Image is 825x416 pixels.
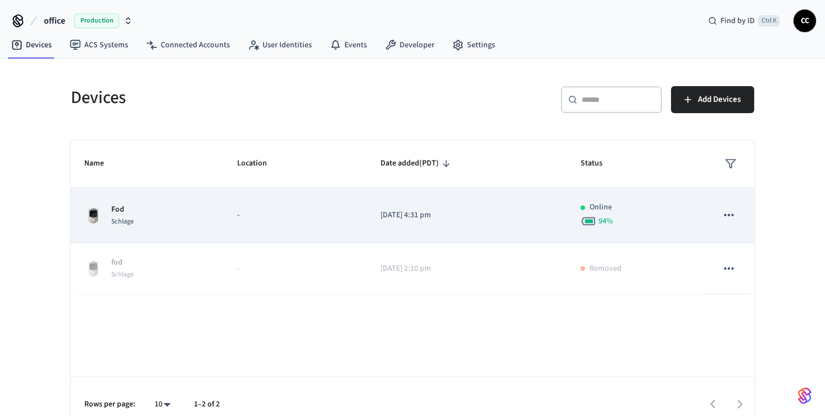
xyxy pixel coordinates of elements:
[61,35,137,55] a: ACS Systems
[443,35,504,55] a: Settings
[376,35,443,55] a: Developer
[720,15,755,26] span: Find by ID
[137,35,239,55] a: Connected Accounts
[111,217,134,226] span: Schlage
[84,260,102,278] img: Schlage Sense Smart Deadbolt with Camelot Trim, Front
[71,140,754,294] table: sticky table
[380,263,554,275] p: [DATE] 2:10 pm
[84,207,102,225] img: Schlage Sense Smart Deadbolt with Camelot Trim, Front
[699,11,789,31] div: Find by IDCtrl K
[74,14,119,28] span: Production
[111,257,134,269] p: fod
[44,14,65,28] span: office
[798,387,812,405] img: SeamLogoGradient.69752ec5.svg
[698,92,741,107] span: Add Devices
[149,396,176,413] div: 10
[794,10,816,32] button: CC
[237,155,282,172] span: Location
[795,11,815,31] span: CC
[111,270,134,279] span: Schlage
[380,155,454,172] span: Date added(PDT)
[590,202,612,213] p: Online
[84,155,119,172] span: Name
[239,35,321,55] a: User Identities
[194,399,220,410] p: 1–2 of 2
[84,399,135,410] p: Rows per page:
[237,263,353,275] p: -
[758,15,780,26] span: Ctrl K
[321,35,376,55] a: Events
[590,263,622,275] p: Removed
[599,216,613,227] span: 94 %
[581,155,617,172] span: Status
[111,204,134,216] p: Fod
[2,35,61,55] a: Devices
[71,86,406,109] h5: Devices
[237,209,353,221] p: -
[380,209,554,221] p: [DATE] 4:31 pm
[671,86,754,113] button: Add Devices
